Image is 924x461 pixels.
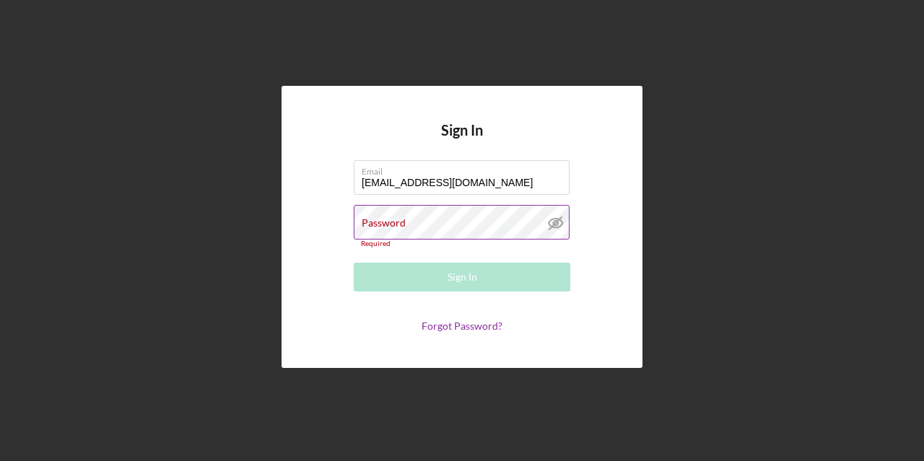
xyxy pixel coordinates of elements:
button: Sign In [354,263,570,291]
h4: Sign In [441,122,483,160]
label: Password [362,217,406,229]
div: Sign In [448,263,477,291]
label: Email [362,161,570,177]
div: Required [354,240,570,248]
a: Forgot Password? [422,320,502,332]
